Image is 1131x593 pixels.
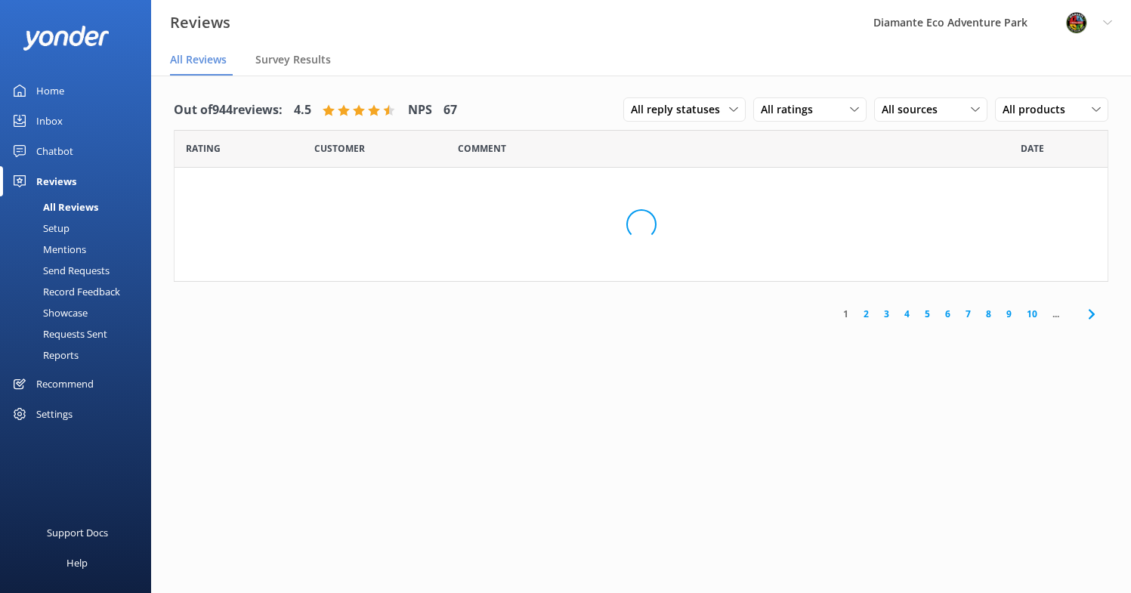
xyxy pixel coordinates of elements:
img: yonder-white-logo.png [23,26,110,51]
a: 5 [917,307,938,321]
h4: Out of 944 reviews: [174,100,283,120]
a: 4 [897,307,917,321]
a: Send Requests [9,260,151,281]
span: Question [458,141,506,156]
div: Support Docs [47,517,108,548]
span: Date [314,141,365,156]
a: 10 [1019,307,1045,321]
a: Showcase [9,302,151,323]
div: Reviews [36,166,76,196]
span: All ratings [761,101,822,118]
h4: NPS [408,100,432,120]
div: Recommend [36,369,94,399]
a: 6 [938,307,958,321]
span: All sources [882,101,947,118]
span: ... [1045,307,1067,321]
div: Inbox [36,106,63,136]
div: All Reviews [9,196,98,218]
h4: 4.5 [294,100,311,120]
span: All reply statuses [631,101,729,118]
a: Reports [9,344,151,366]
span: All Reviews [170,52,227,67]
div: Requests Sent [9,323,107,344]
img: 831-1756915225.png [1065,11,1088,34]
div: Send Requests [9,260,110,281]
div: Home [36,76,64,106]
div: Setup [9,218,70,239]
a: 8 [978,307,999,321]
a: Record Feedback [9,281,151,302]
a: 3 [876,307,897,321]
a: All Reviews [9,196,151,218]
a: 9 [999,307,1019,321]
div: Settings [36,399,73,429]
a: 1 [836,307,856,321]
div: Help [66,548,88,578]
a: Setup [9,218,151,239]
a: 2 [856,307,876,321]
a: Mentions [9,239,151,260]
span: Date [1021,141,1044,156]
h4: 67 [443,100,457,120]
div: Chatbot [36,136,73,166]
div: Record Feedback [9,281,120,302]
span: Survey Results [255,52,331,67]
div: Reports [9,344,79,366]
div: Mentions [9,239,86,260]
a: 7 [958,307,978,321]
a: Requests Sent [9,323,151,344]
h3: Reviews [170,11,230,35]
div: Showcase [9,302,88,323]
span: Date [186,141,221,156]
span: All products [1003,101,1074,118]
